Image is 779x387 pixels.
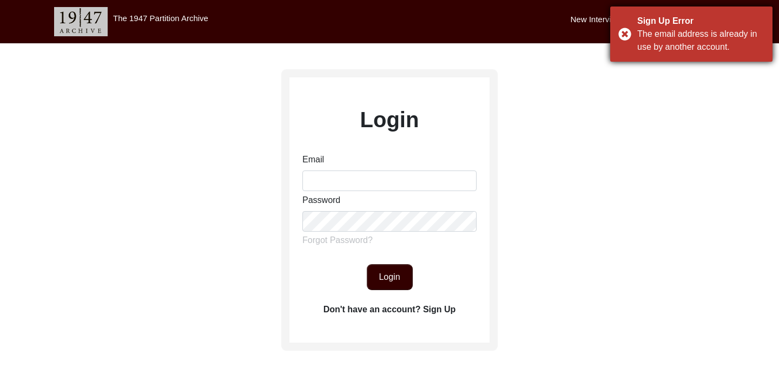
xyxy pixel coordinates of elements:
[302,194,340,207] label: Password
[302,153,324,166] label: Email
[324,303,456,316] label: Don't have an account? Sign Up
[54,7,108,36] img: header-logo.png
[113,14,208,23] label: The 1947 Partition Archive
[302,234,373,247] label: Forgot Password?
[571,14,622,26] label: New Interview
[637,28,764,54] div: The email address is already in use by another account.
[637,15,764,28] div: Sign Up Error
[360,103,419,136] label: Login
[367,264,413,290] button: Login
